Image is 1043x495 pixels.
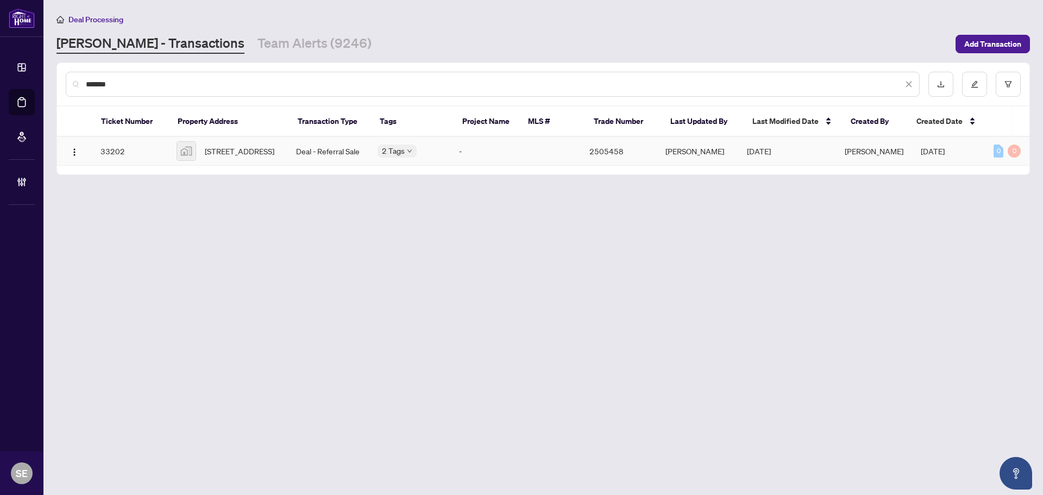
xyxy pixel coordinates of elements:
[70,148,79,156] img: Logo
[382,145,405,157] span: 2 Tags
[971,80,978,88] span: edit
[657,137,738,166] td: [PERSON_NAME]
[9,8,35,28] img: logo
[1004,80,1012,88] span: filter
[905,80,913,88] span: close
[845,146,903,156] span: [PERSON_NAME]
[92,137,168,166] td: 33202
[454,106,519,137] th: Project Name
[1000,457,1032,490] button: Open asap
[585,106,662,137] th: Trade Number
[996,72,1021,97] button: filter
[956,35,1030,53] button: Add Transaction
[752,115,819,127] span: Last Modified Date
[257,34,372,54] a: Team Alerts (9246)
[56,16,64,23] span: home
[371,106,453,137] th: Tags
[56,34,244,54] a: [PERSON_NAME] - Transactions
[747,146,771,156] span: [DATE]
[962,72,987,97] button: edit
[581,137,657,166] td: 2505458
[450,137,516,166] td: -
[964,35,1021,53] span: Add Transaction
[16,466,28,481] span: SE
[519,106,585,137] th: MLS #
[287,137,369,166] td: Deal - Referral Sale
[662,106,744,137] th: Last Updated By
[937,80,945,88] span: download
[407,148,412,154] span: down
[92,106,169,137] th: Ticket Number
[205,145,274,157] span: [STREET_ADDRESS]
[916,115,963,127] span: Created Date
[177,142,196,160] img: thumbnail-img
[994,145,1003,158] div: 0
[921,146,945,156] span: [DATE]
[68,15,123,24] span: Deal Processing
[289,106,371,137] th: Transaction Type
[842,106,908,137] th: Created By
[928,72,953,97] button: download
[66,142,83,160] button: Logo
[1008,145,1021,158] div: 0
[169,106,290,137] th: Property Address
[908,106,984,137] th: Created Date
[744,106,842,137] th: Last Modified Date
